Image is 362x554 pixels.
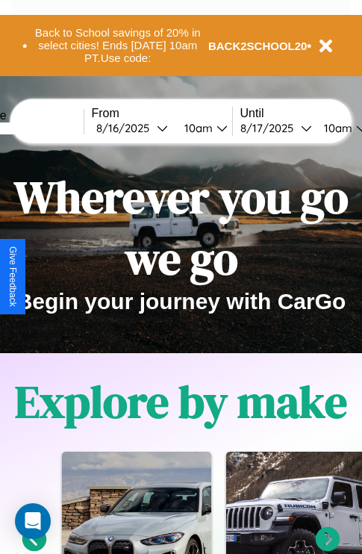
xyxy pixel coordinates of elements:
[15,371,347,432] h1: Explore by make
[96,121,157,135] div: 8 / 16 / 2025
[172,120,232,136] button: 10am
[7,246,18,307] div: Give Feedback
[177,121,216,135] div: 10am
[92,107,232,120] label: From
[240,121,301,135] div: 8 / 17 / 2025
[208,40,308,52] b: BACK2SCHOOL20
[92,120,172,136] button: 8/16/2025
[15,503,51,539] div: Open Intercom Messenger
[28,22,208,69] button: Back to School savings of 20% in select cities! Ends [DATE] 10am PT.Use code:
[316,121,356,135] div: 10am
